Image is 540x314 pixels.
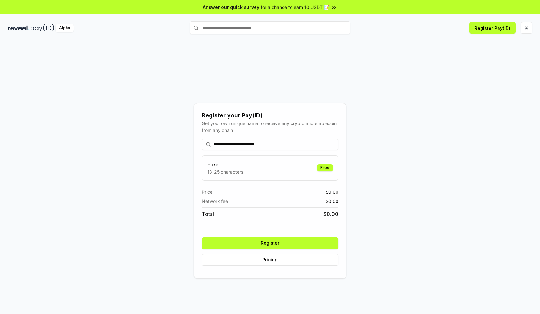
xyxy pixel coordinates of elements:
p: 13-25 characters [207,168,243,175]
div: Get your own unique name to receive any crypto and stablecoin, from any chain [202,120,338,133]
span: for a chance to earn 10 USDT 📝 [261,4,329,11]
span: $ 0.00 [326,198,338,205]
span: $ 0.00 [323,210,338,218]
div: Free [317,164,333,171]
button: Register [202,237,338,249]
span: Total [202,210,214,218]
span: Network fee [202,198,228,205]
span: $ 0.00 [326,189,338,195]
h3: Free [207,161,243,168]
button: Pricing [202,254,338,266]
img: pay_id [31,24,54,32]
div: Register your Pay(ID) [202,111,338,120]
div: Alpha [56,24,74,32]
span: Answer our quick survey [203,4,259,11]
span: Price [202,189,212,195]
button: Register Pay(ID) [469,22,516,34]
img: reveel_dark [8,24,29,32]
